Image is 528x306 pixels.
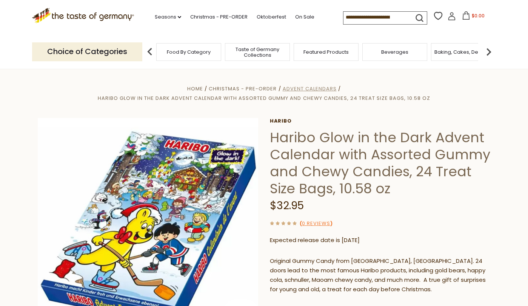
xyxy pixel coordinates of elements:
[457,11,490,23] button: $0.00
[32,42,142,61] p: Choice of Categories
[270,129,491,197] h1: Haribo Glow in the Dark Advent Calendar with Assorted Gummy and Chewy Candies, 24 Treat Size Bags...
[98,95,430,102] a: Haribo Glow in the Dark Advent Calendar with Assorted Gummy and Chewy Candies, 24 Treat Size Bags...
[270,256,491,294] p: Original Gummy Candy from [GEOGRAPHIC_DATA], [GEOGRAPHIC_DATA]. 24 doors lead to the most famous ...
[283,85,337,92] a: Advent Calendars
[167,49,211,55] a: Food By Category
[209,85,277,92] a: Christmas - PRE-ORDER
[472,12,485,19] span: $0.00
[434,49,493,55] a: Baking, Cakes, Desserts
[142,44,157,59] img: previous arrow
[270,118,491,124] a: Haribo
[187,85,203,92] a: Home
[303,49,349,55] a: Featured Products
[270,198,304,213] span: $32.95
[190,13,248,21] a: Christmas - PRE-ORDER
[481,44,496,59] img: next arrow
[300,220,333,227] span: ( )
[270,236,491,245] p: Expected release date is [DATE]
[295,13,314,21] a: On Sale
[257,13,286,21] a: Oktoberfest
[381,49,408,55] a: Beverages
[302,220,330,228] a: 0 Reviews
[155,13,181,21] a: Seasons
[227,47,288,58] a: Taste of Germany Collections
